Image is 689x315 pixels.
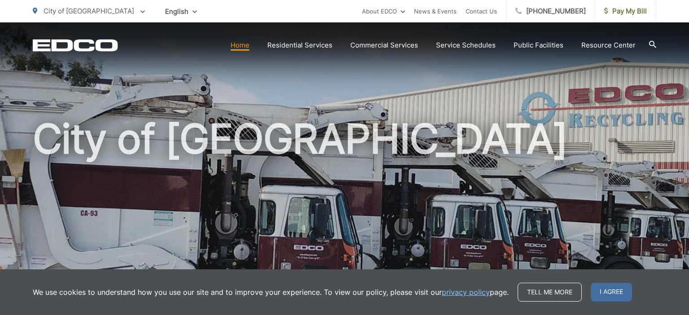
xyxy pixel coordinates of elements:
a: EDCD logo. Return to the homepage. [33,39,118,52]
a: Service Schedules [436,40,496,51]
a: Public Facilities [514,40,563,51]
span: English [158,4,204,19]
a: News & Events [414,6,457,17]
span: I agree [591,283,632,302]
a: About EDCO [362,6,405,17]
a: Contact Us [466,6,497,17]
a: Commercial Services [350,40,418,51]
span: City of [GEOGRAPHIC_DATA] [44,7,134,15]
a: Resource Center [581,40,636,51]
a: Residential Services [267,40,332,51]
a: privacy policy [442,287,490,298]
a: Home [231,40,249,51]
span: Pay My Bill [604,6,647,17]
p: We use cookies to understand how you use our site and to improve your experience. To view our pol... [33,287,509,298]
a: Tell me more [518,283,582,302]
